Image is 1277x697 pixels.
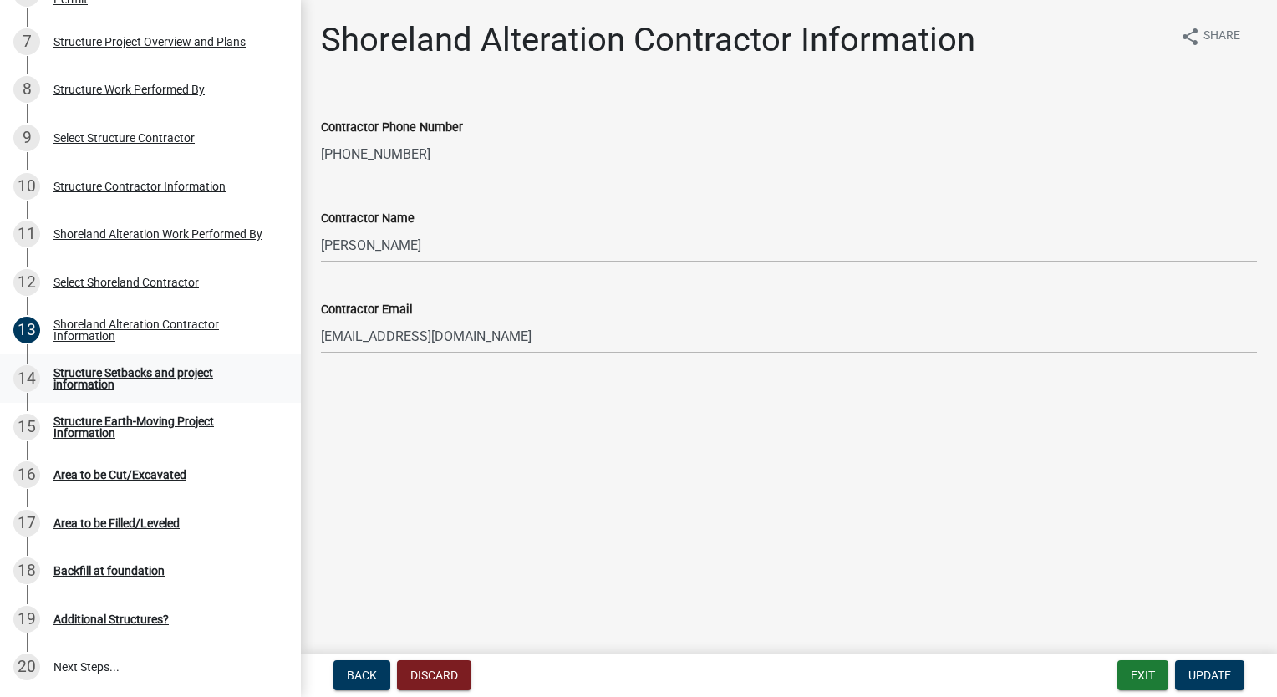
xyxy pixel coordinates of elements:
[13,606,40,633] div: 19
[13,173,40,200] div: 10
[53,36,246,48] div: Structure Project Overview and Plans
[13,365,40,392] div: 14
[53,132,195,144] div: Select Structure Contractor
[13,28,40,55] div: 7
[53,277,199,288] div: Select Shoreland Contractor
[321,304,413,316] label: Contractor Email
[53,84,205,95] div: Structure Work Performed By
[13,317,40,343] div: 13
[13,557,40,584] div: 18
[13,510,40,537] div: 17
[333,660,390,690] button: Back
[1167,20,1254,53] button: shareShare
[1117,660,1168,690] button: Exit
[53,565,165,577] div: Backfill at foundation
[321,213,415,225] label: Contractor Name
[1188,669,1231,682] span: Update
[53,318,274,342] div: Shoreland Alteration Contractor Information
[397,660,471,690] button: Discard
[53,613,169,625] div: Additional Structures?
[1180,27,1200,47] i: share
[1203,27,1240,47] span: Share
[321,20,975,60] h1: Shoreland Alteration Contractor Information
[13,125,40,151] div: 9
[13,221,40,247] div: 11
[1175,660,1244,690] button: Update
[13,269,40,296] div: 12
[53,415,274,439] div: Structure Earth-Moving Project Information
[13,76,40,103] div: 8
[321,122,463,134] label: Contractor Phone Number
[53,517,180,529] div: Area to be Filled/Leveled
[53,181,226,192] div: Structure Contractor Information
[13,461,40,488] div: 16
[53,367,274,390] div: Structure Setbacks and project information
[53,228,262,240] div: Shoreland Alteration Work Performed By
[347,669,377,682] span: Back
[13,414,40,440] div: 15
[53,469,186,481] div: Area to be Cut/Excavated
[13,654,40,680] div: 20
